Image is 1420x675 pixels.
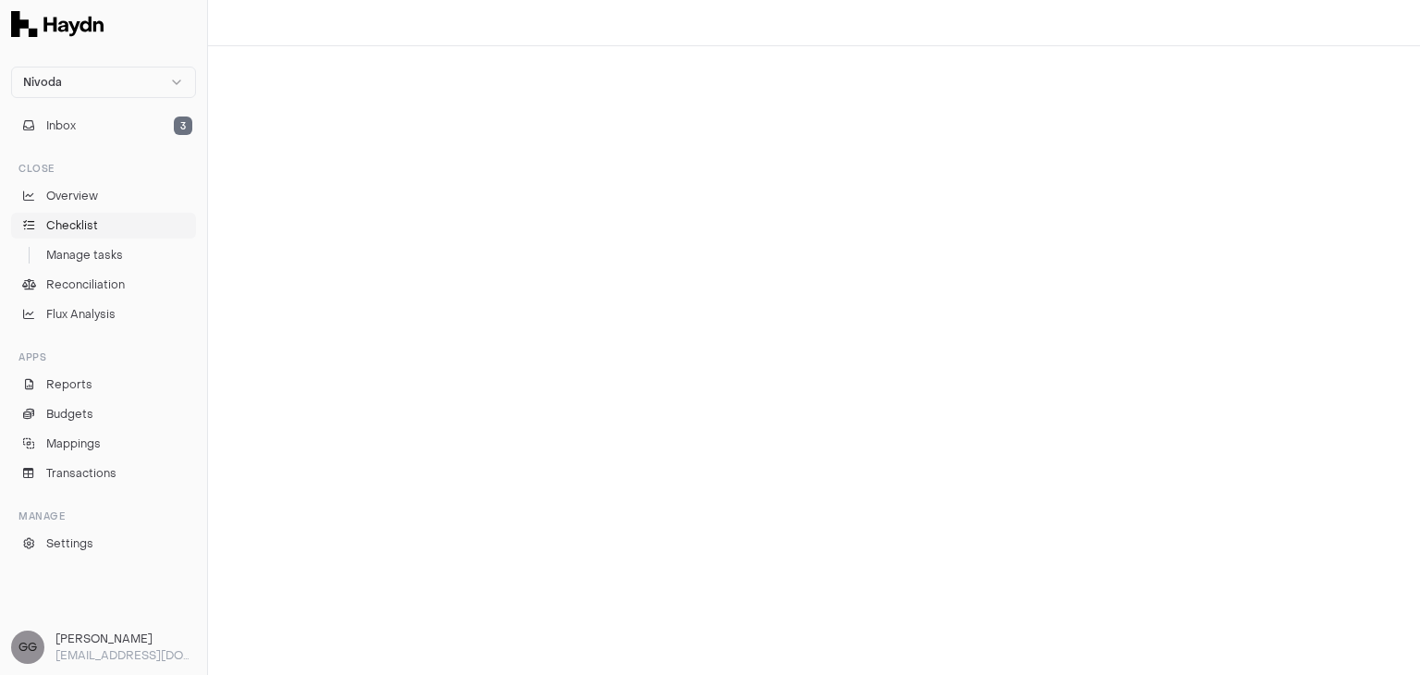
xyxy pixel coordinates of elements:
[11,531,196,557] a: Settings
[11,11,104,37] img: Haydn Logo
[11,301,196,327] a: Flux Analysis
[23,75,62,90] span: Nivoda
[46,217,98,234] span: Checklist
[46,117,76,134] span: Inbox
[46,465,116,482] span: Transactions
[11,342,196,372] div: Apps
[46,376,92,393] span: Reports
[55,631,196,647] h3: [PERSON_NAME]
[46,306,116,323] span: Flux Analysis
[11,213,196,239] a: Checklist
[11,272,196,298] a: Reconciliation
[11,401,196,427] a: Budgets
[11,183,196,209] a: Overview
[46,436,101,452] span: Mappings
[55,647,196,664] p: [EMAIL_ADDRESS][DOMAIN_NAME]
[11,153,196,183] div: Close
[46,276,125,293] span: Reconciliation
[11,372,196,398] a: Reports
[11,242,196,268] a: Manage tasks
[46,535,93,552] span: Settings
[11,501,196,531] div: Manage
[11,631,44,664] span: GG
[11,460,196,486] a: Transactions
[11,67,196,98] button: Nivoda
[46,247,123,264] span: Manage tasks
[46,406,93,423] span: Budgets
[46,188,98,204] span: Overview
[11,431,196,457] a: Mappings
[11,113,196,139] button: Inbox3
